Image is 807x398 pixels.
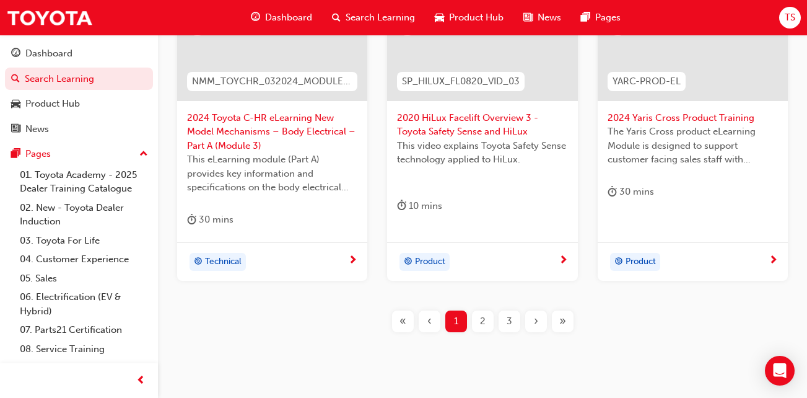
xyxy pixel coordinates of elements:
span: next-icon [348,255,357,267]
span: 2 [480,314,486,329]
span: car-icon [11,99,20,110]
a: 07. Parts21 Certification [15,321,153,340]
span: up-icon [139,146,148,162]
span: YARC-PROD-EL [613,74,681,89]
button: Previous page [416,311,443,332]
span: ‹ [427,314,432,329]
button: Next page [523,311,549,332]
a: 05. Sales [15,269,153,288]
span: target-icon [194,254,203,270]
div: Dashboard [25,46,72,61]
button: Last page [549,311,576,332]
span: NMM_TOYCHR_032024_MODULE_3 [192,74,352,89]
span: guage-icon [251,10,260,25]
div: 10 mins [397,198,442,214]
span: news-icon [11,124,20,135]
span: guage-icon [11,48,20,60]
span: SP_HILUX_FL0820_VID_03 [402,74,520,89]
span: Technical [205,255,242,269]
span: pages-icon [581,10,590,25]
div: 30 mins [608,184,654,200]
button: Page 3 [496,311,523,332]
span: This eLearning module (Part A) provides key information and specifications on the body electrical... [187,153,357,195]
a: news-iconNews [513,5,571,30]
div: Open Intercom Messenger [765,356,795,386]
span: « [399,314,406,329]
a: guage-iconDashboard [241,5,322,30]
span: search-icon [11,74,20,85]
span: duration-icon [187,212,196,228]
span: duration-icon [608,184,617,200]
span: car-icon [435,10,444,25]
span: target-icon [614,254,623,270]
div: 30 mins [187,212,233,228]
a: Product Hub [5,92,153,115]
a: pages-iconPages [571,5,630,30]
span: next-icon [769,255,778,267]
button: TS [779,7,801,29]
span: search-icon [332,10,341,25]
button: Page 2 [469,311,496,332]
a: 03. Toyota For Life [15,231,153,250]
span: Pages [595,11,621,25]
span: duration-icon [397,198,406,214]
span: prev-icon [136,373,146,389]
span: News [538,11,561,25]
span: news-icon [523,10,533,25]
a: search-iconSearch Learning [322,5,425,30]
span: 3 [507,314,512,329]
span: pages-icon [11,149,20,160]
span: next-icon [559,255,568,267]
a: 04. Customer Experience [15,250,153,269]
div: Pages [25,147,51,161]
a: 06. Electrification (EV & Hybrid) [15,288,153,321]
a: News [5,118,153,141]
span: Product Hub [449,11,504,25]
span: › [534,314,538,329]
a: 02. New - Toyota Dealer Induction [15,198,153,231]
span: Product [415,255,445,269]
span: Search Learning [346,11,415,25]
span: target-icon [404,254,412,270]
div: News [25,122,49,136]
button: Pages [5,143,153,166]
a: Search Learning [5,68,153,91]
span: 2024 Toyota C-HR eLearning New Model Mechanisms – Body Electrical – Part A (Module 3) [187,111,357,153]
a: 09. Technical Training [15,358,153,378]
a: car-iconProduct Hub [425,5,513,30]
img: Trak [6,4,93,32]
a: 01. Toyota Academy - 2025 Dealer Training Catalogue [15,166,153,198]
span: Product [626,255,656,269]
a: Dashboard [5,42,153,65]
span: The Yaris Cross product eLearning Module is designed to support customer facing sales staff with ... [608,125,778,167]
span: 2024 Yaris Cross Product Training [608,111,778,125]
span: TS [785,11,795,25]
span: Dashboard [265,11,312,25]
button: DashboardSearch LearningProduct HubNews [5,40,153,143]
button: First page [390,311,416,332]
button: Page 1 [443,311,469,332]
span: 1 [454,314,458,329]
span: 2020 HiLux Facelift Overview 3 - Toyota Safety Sense and HiLux [397,111,567,139]
a: 08. Service Training [15,340,153,359]
span: This video explains Toyota Safety Sense technology applied to HiLux. [397,139,567,167]
span: » [559,314,566,329]
div: Product Hub [25,97,80,111]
